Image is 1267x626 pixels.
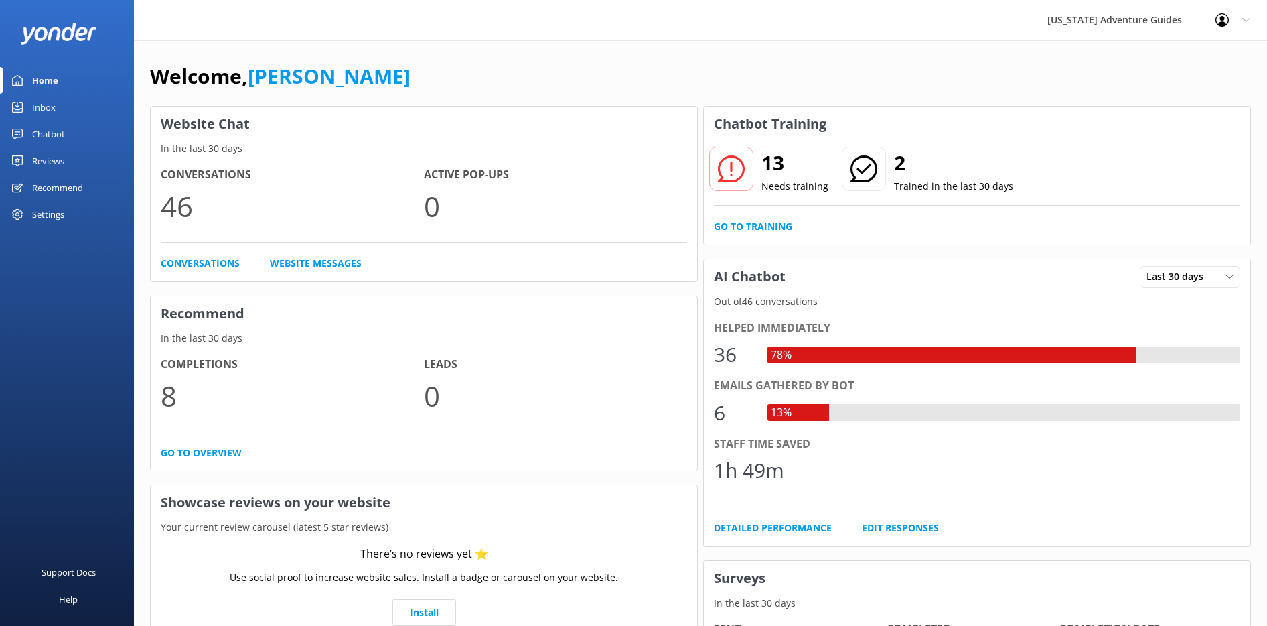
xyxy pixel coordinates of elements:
[32,201,64,228] div: Settings
[151,520,697,535] p: Your current review carousel (latest 5 star reviews)
[270,256,362,271] a: Website Messages
[894,147,1013,179] h2: 2
[230,570,618,585] p: Use social proof to increase website sales. Install a badge or carousel on your website.
[392,599,456,626] a: Install
[862,521,939,536] a: Edit Responses
[161,166,424,184] h4: Conversations
[151,331,697,346] p: In the last 30 days
[761,179,828,194] p: Needs training
[424,184,687,229] p: 0
[32,67,58,94] div: Home
[424,356,687,373] h4: Leads
[20,23,97,45] img: yonder-white-logo.png
[714,436,1240,453] div: Staff time saved
[424,373,687,418] p: 0
[151,107,697,141] h3: Website Chat
[151,485,697,520] h3: Showcase reviews on your website
[32,94,56,121] div: Inbox
[761,147,828,179] h2: 13
[32,147,64,174] div: Reviews
[161,356,424,373] h4: Completions
[704,259,796,294] h3: AI Chatbot
[714,454,784,487] div: 1h 49m
[714,219,792,234] a: Go to Training
[1146,269,1211,284] span: Last 30 days
[767,347,795,364] div: 78%
[704,561,1250,596] h3: Surveys
[714,521,832,536] a: Detailed Performance
[42,559,96,586] div: Support Docs
[161,184,424,229] p: 46
[714,397,754,429] div: 6
[704,596,1250,611] p: In the last 30 days
[32,121,65,147] div: Chatbot
[704,107,836,141] h3: Chatbot Training
[714,338,754,371] div: 36
[248,62,411,90] a: [PERSON_NAME]
[32,174,83,201] div: Recommend
[894,179,1013,194] p: Trained in the last 30 days
[424,166,687,184] h4: Active Pop-ups
[360,546,488,563] div: There’s no reviews yet ⭐
[151,141,697,156] p: In the last 30 days
[704,294,1250,309] p: Out of 46 conversations
[59,586,78,613] div: Help
[161,256,240,271] a: Conversations
[714,320,1240,337] div: Helped immediately
[161,446,242,460] a: Go to overview
[161,373,424,418] p: 8
[714,377,1240,395] div: Emails gathered by bot
[150,60,411,92] h1: Welcome,
[767,404,795,422] div: 13%
[151,296,697,331] h3: Recommend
